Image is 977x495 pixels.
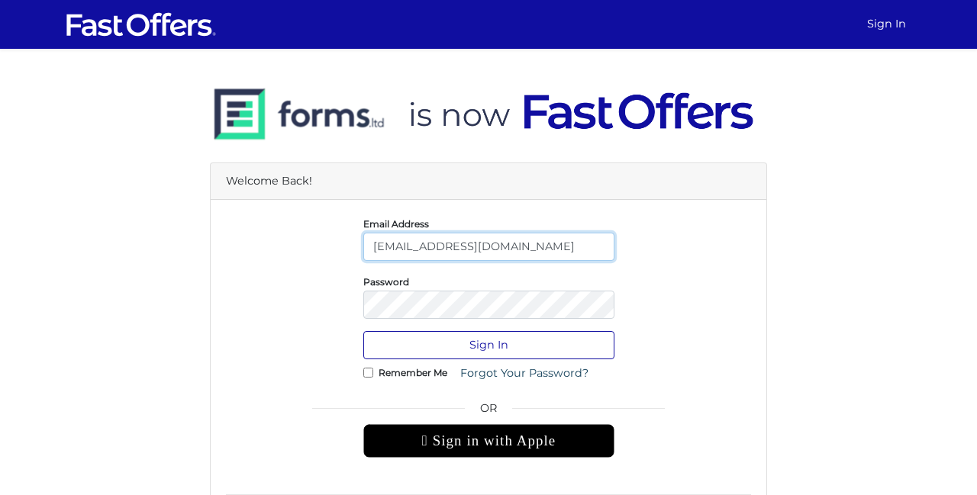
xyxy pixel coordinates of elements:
div: Sign in with Apple [363,424,614,458]
label: Password [363,280,409,284]
span: OR [363,400,614,424]
a: Forgot Your Password? [450,359,598,387]
input: E-Mail [363,233,614,261]
a: Sign In [861,9,912,39]
label: Email Address [363,222,429,226]
button: Sign In [363,331,614,359]
label: Remember Me [379,371,447,374]
div: Welcome Back! [211,163,766,200]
